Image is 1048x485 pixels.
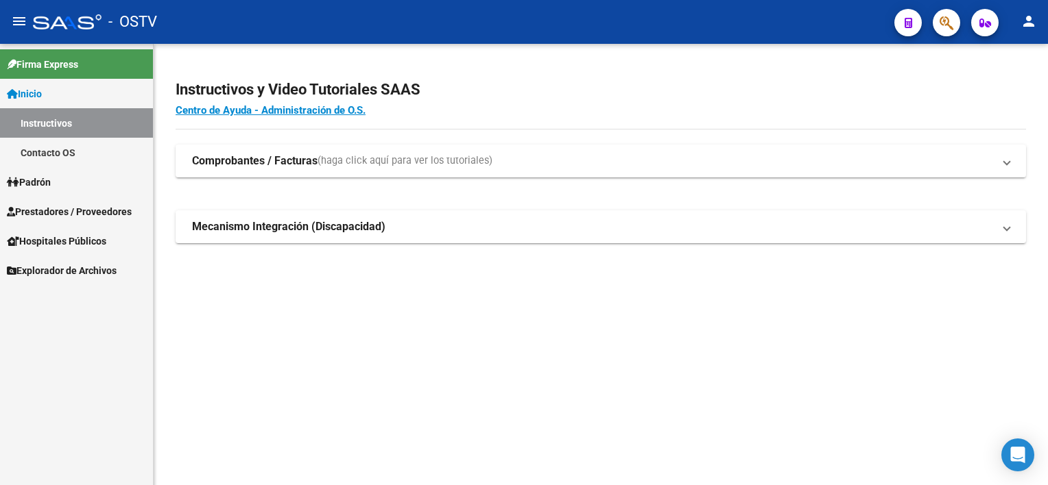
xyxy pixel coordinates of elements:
[7,234,106,249] span: Hospitales Públicos
[176,104,366,116] a: Centro de Ayuda - Administración de O.S.
[1021,13,1037,29] mat-icon: person
[7,86,42,101] span: Inicio
[7,263,117,278] span: Explorador de Archivos
[7,175,51,190] span: Padrón
[192,153,318,169] strong: Comprobantes / Facturas
[176,77,1026,103] h2: Instructivos y Video Tutoriales SAAS
[176,145,1026,177] mat-expansion-panel-header: Comprobantes / Facturas(haga click aquí para ver los tutoriales)
[7,204,132,219] span: Prestadores / Proveedores
[7,57,78,72] span: Firma Express
[11,13,27,29] mat-icon: menu
[108,7,157,37] span: - OSTV
[318,153,492,169] span: (haga click aquí para ver los tutoriales)
[192,219,385,234] strong: Mecanismo Integración (Discapacidad)
[176,210,1026,243] mat-expansion-panel-header: Mecanismo Integración (Discapacidad)
[1001,438,1034,471] div: Open Intercom Messenger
